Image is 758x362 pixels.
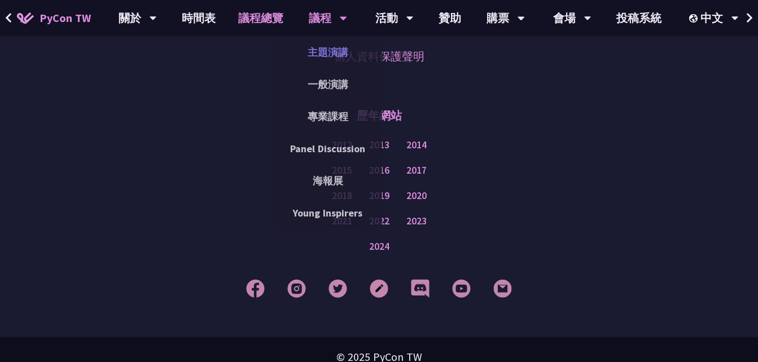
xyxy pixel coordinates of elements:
img: Instagram Footer Icon [287,279,306,298]
img: Discord Footer Icon [411,279,430,298]
p: 歷年網站 [357,99,402,133]
a: Panel Discussion [274,135,382,162]
img: YouTube Footer Icon [452,279,471,298]
a: 專業課程 [274,103,382,130]
a: 主題演講 [274,39,382,65]
a: Young Inspirers [274,200,382,226]
a: 2014 [406,138,427,152]
span: PyCon TW [40,10,91,27]
a: 2024 [369,240,389,254]
a: PyCon TW [6,4,102,32]
img: Locale Icon [689,14,700,23]
a: 2017 [406,164,427,178]
img: Blog Footer Icon [370,279,388,298]
a: 一般演講 [274,71,382,98]
a: 2023 [406,214,427,228]
a: 2020 [406,189,427,203]
a: 海報展 [274,167,382,194]
img: Facebook Footer Icon [246,279,265,298]
img: Twitter Footer Icon [328,279,347,298]
img: Email Footer Icon [493,279,512,298]
img: Home icon of PyCon TW 2025 [17,12,34,24]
